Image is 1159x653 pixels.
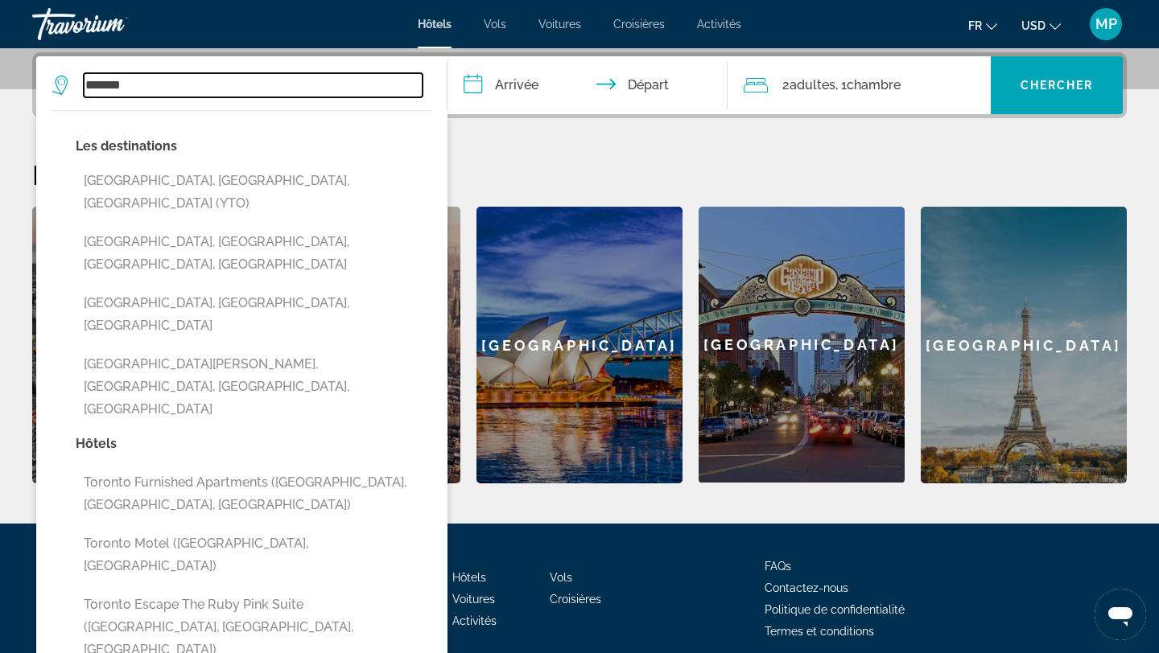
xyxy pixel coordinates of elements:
[538,18,581,31] a: Voitures
[835,74,901,97] span: , 1
[782,74,835,97] span: 2
[699,207,905,483] div: [GEOGRAPHIC_DATA]
[76,288,431,341] button: [GEOGRAPHIC_DATA], [GEOGRAPHIC_DATA], [GEOGRAPHIC_DATA]
[76,166,431,219] button: [GEOGRAPHIC_DATA], [GEOGRAPHIC_DATA], [GEOGRAPHIC_DATA] (YTO)
[76,467,431,520] button: Toronto Furnished Apartments ([GEOGRAPHIC_DATA], [GEOGRAPHIC_DATA], [GEOGRAPHIC_DATA])
[550,593,601,606] a: Croisières
[1095,16,1117,32] span: MP
[847,77,901,92] span: Chambre
[76,135,431,158] p: Les destinations
[991,56,1123,114] button: Chercher
[76,433,431,455] p: Hôtels
[448,56,728,114] button: Check in and out dates
[32,3,193,45] a: Travorium
[484,18,506,31] a: Vols
[921,207,1127,483] a: [GEOGRAPHIC_DATA]
[765,603,905,616] a: Politique de confidentialité
[765,560,791,573] a: FAQs
[476,207,683,483] a: [GEOGRAPHIC_DATA]
[76,528,431,581] button: Toronto Motel ([GEOGRAPHIC_DATA], [GEOGRAPHIC_DATA])
[452,571,486,584] a: Hôtels
[452,614,497,627] a: Activités
[765,581,848,594] a: Contactez-nous
[613,18,665,31] a: Croisières
[790,77,835,92] span: Adultes
[1085,7,1127,41] button: User Menu
[76,349,431,425] button: [GEOGRAPHIC_DATA][PERSON_NAME], [GEOGRAPHIC_DATA], [GEOGRAPHIC_DATA], [GEOGRAPHIC_DATA]
[697,18,741,31] a: Activités
[32,207,238,483] a: [GEOGRAPHIC_DATA]
[699,207,905,483] a: [GEOGRAPHIC_DATA]
[1021,14,1061,37] button: Change currency
[76,227,431,280] button: [GEOGRAPHIC_DATA], [GEOGRAPHIC_DATA], [GEOGRAPHIC_DATA], [GEOGRAPHIC_DATA]
[1021,79,1094,92] span: Chercher
[765,625,874,638] a: Termes et conditions
[36,56,1123,114] div: Search widget
[1021,19,1046,32] span: USD
[968,19,982,32] span: fr
[1095,589,1146,640] iframe: Bouton de lancement de la fenêtre de messagerie
[968,14,997,37] button: Change language
[418,18,452,31] a: Hôtels
[32,158,1127,191] h2: Destinations en vedette
[452,593,495,606] a: Voitures
[550,571,572,584] a: Vols
[728,56,992,114] button: Travelers: 2 adults, 0 children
